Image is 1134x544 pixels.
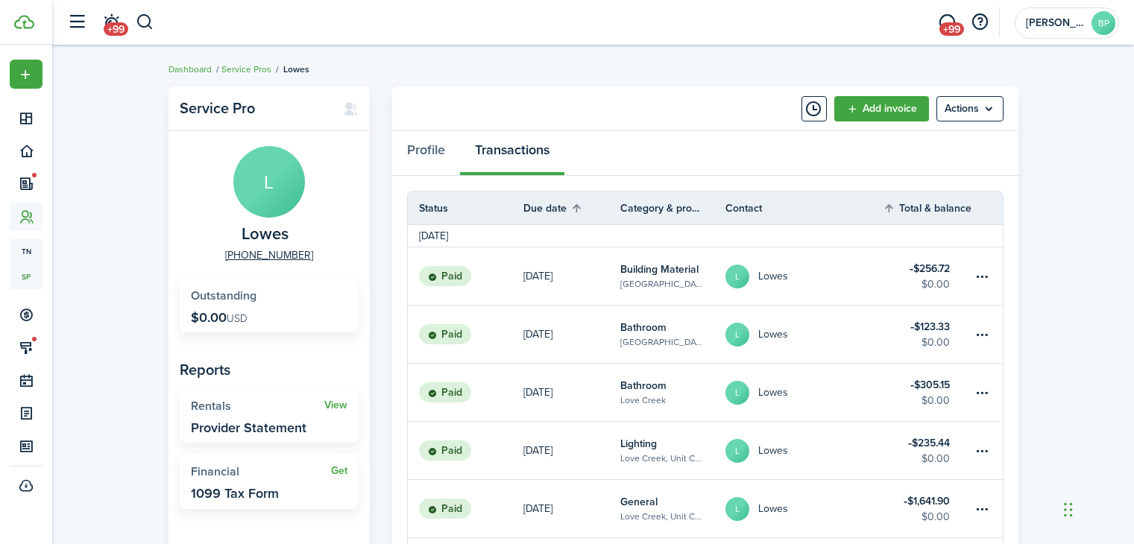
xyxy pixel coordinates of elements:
avatar-text: L [725,381,749,405]
status: Paid [419,324,471,345]
avatar-text: BP [1092,11,1115,35]
span: Biggins Property Management [1026,18,1086,28]
avatar-text: L [233,146,305,218]
table-amount-description: $0.00 [922,393,950,408]
a: Paid [408,247,523,305]
p: [DATE] [523,443,552,458]
table-amount-title: $305.15 [910,377,950,393]
button: Search [136,10,154,35]
a: Dashboard [168,63,212,76]
widget-stats-description: 1099 Tax Form [191,486,279,501]
status: Paid [419,382,471,403]
panel-main-subtitle: Reports [180,358,359,381]
table-amount-title: $235.44 [908,435,950,451]
avatar-text: L [725,323,749,347]
span: +99 [939,22,964,36]
button: Timeline [801,96,827,121]
a: tn [10,238,42,264]
div: Drag [1064,487,1073,532]
table-amount-description: $0.00 [922,276,950,292]
a: $123.33$0.00 [883,306,972,363]
button: Open resource center [967,10,992,35]
a: $305.15$0.00 [883,364,972,421]
table-subtitle: [GEOGRAPHIC_DATA] [620,335,703,349]
table-subtitle: Love Creek [620,393,666,407]
a: [PHONE_NUMBER] [225,247,313,263]
img: TenantCloud [14,15,34,29]
iframe: Chat Widget [1059,472,1134,544]
a: Paid [408,364,523,421]
p: [DATE] [523,268,552,284]
a: BathroomLove Creek [620,364,725,421]
avatar-text: L [725,265,749,288]
a: LLowes [725,247,883,305]
a: [DATE] [523,480,620,537]
a: [DATE] [523,422,620,479]
p: $0.00 [191,310,248,325]
p: [DATE] [523,501,552,516]
p: [DATE] [523,326,552,342]
a: LightingLove Creek, Unit C3 6268 [620,422,725,479]
menu-btn: Actions [936,96,1004,121]
a: Paid [408,422,523,479]
a: $1,641.90$0.00 [883,480,972,537]
status: Paid [419,266,471,287]
th: Contact [725,200,883,216]
table-info-title: Bathroom [620,320,667,335]
widget-stats-title: Financial [191,465,331,478]
table-amount-description: $0.00 [922,335,950,350]
a: LLowes [725,480,883,537]
status: Paid [419,440,471,461]
a: Bathroom[GEOGRAPHIC_DATA] [620,306,725,363]
widget-stats-description: Provider Statement [191,420,306,435]
p: [DATE] [523,385,552,400]
a: View [324,399,347,411]
a: GeneralLove Creek, Unit C3 6268 [620,480,725,537]
button: Open menu [936,96,1004,121]
table-info-title: General [620,494,658,510]
table-subtitle: Love Creek, Unit C3 6268 [620,510,703,523]
panel-main-title: Service Pro [180,100,328,117]
a: [DATE] [523,306,620,363]
a: Paid [408,306,523,363]
a: sp [10,264,42,289]
table-profile-info-text: Lowes [758,329,788,341]
span: Lowes [242,225,289,244]
span: Outstanding [191,287,256,304]
a: Notifications [97,4,125,42]
a: $256.72$0.00 [883,247,972,305]
td: [DATE] [408,228,459,244]
button: Open sidebar [63,8,91,37]
table-info-title: Bathroom [620,378,667,393]
a: LLowes [725,364,883,421]
table-profile-info-text: Lowes [758,271,788,282]
table-info-title: Lighting [620,436,657,452]
table-profile-info-text: Lowes [758,387,788,399]
a: LLowes [725,306,883,363]
th: Status [408,200,523,216]
table-amount-title: $1,641.90 [904,493,950,509]
a: LLowes [725,422,883,479]
avatar-text: L [725,497,749,521]
table-amount-title: $123.33 [910,319,950,335]
table-subtitle: [GEOGRAPHIC_DATA] [620,277,703,291]
avatar-text: L [725,439,749,463]
table-subtitle: Love Creek, Unit C3 6268 [620,452,703,465]
status: Paid [419,499,471,519]
th: Category & property [620,200,725,216]
table-profile-info-text: Lowes [758,503,788,515]
a: Get [331,465,347,477]
table-info-title: Building Material [620,262,699,277]
a: Profile [392,131,460,176]
table-profile-info-text: Lowes [758,445,788,457]
button: Open menu [10,60,42,89]
table-amount-title: $256.72 [910,261,950,276]
a: $235.44$0.00 [883,422,972,479]
span: +99 [104,22,128,36]
a: [DATE] [523,364,620,421]
table-amount-description: $0.00 [922,509,950,525]
th: Sort [883,199,972,217]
